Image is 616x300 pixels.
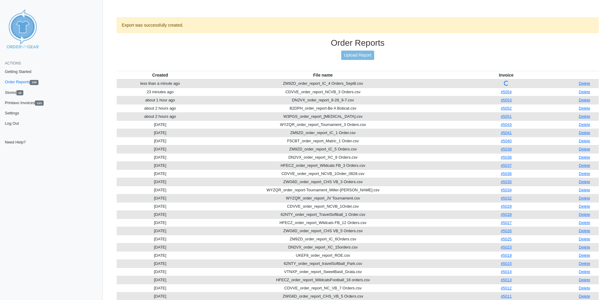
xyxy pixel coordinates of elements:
[501,278,512,282] a: #5013
[117,251,204,259] td: [DATE]
[204,137,442,145] td: F5CBT_order_report_Matric_1 Order.csv
[341,51,374,60] a: Upload Report
[117,96,204,104] td: about 1 hour ago
[501,269,512,274] a: #5014
[501,220,512,225] a: #5027
[204,284,442,292] td: CDVVE_order_report_NC_VB_7 Orders.csv
[117,170,204,178] td: [DATE]
[30,80,38,85] span: 105
[501,163,512,168] a: #5037
[579,212,590,217] a: Delete
[579,269,590,274] a: Delete
[204,227,442,235] td: ZWG6D_order_report_CHS VB_5 Orders.csv
[204,170,442,178] td: CDVVE_order_report_NCVB_1Order_0828.csv
[117,284,204,292] td: [DATE]
[579,81,590,86] a: Delete
[579,155,590,160] a: Delete
[204,120,442,129] td: WYZQR_order_report_Tournament_3 Orders.csv
[501,286,512,290] a: #5012
[117,71,204,79] th: Created
[35,101,44,106] span: 103
[501,106,512,110] a: #5052
[501,130,512,135] a: #5041
[204,219,442,227] td: HFECZ_order_report_Wildcats FB_12 Orders.csv
[579,147,590,151] a: Delete
[117,194,204,202] td: [DATE]
[204,251,442,259] td: UKEF8_order_report_ROE.csv
[117,178,204,186] td: [DATE]
[204,161,442,170] td: HFECZ_order_report_Wildcats FB_3 Orders.csv
[579,163,590,168] a: Delete
[117,210,204,219] td: [DATE]
[117,276,204,284] td: [DATE]
[117,202,204,210] td: [DATE]
[579,180,590,184] a: Delete
[204,186,442,194] td: WYZQR_order_report-Tournament_Miller-[PERSON_NAME].csv
[579,171,590,176] a: Delete
[204,202,442,210] td: CDVVE_order_report_NCVB_1Order.csv
[117,17,599,33] div: Export was successfully created.
[579,245,590,249] a: Delete
[501,212,512,217] a: #5028
[117,161,204,170] td: [DATE]
[117,259,204,268] td: [DATE]
[204,153,442,161] td: DN2VX_order_report_XC_8 Orders.csv
[5,61,21,65] span: Actions
[117,112,204,120] td: about 2 hours ago
[204,71,442,79] th: File name
[501,253,512,258] a: #5019
[204,112,442,120] td: W3PGS_order_report_[MEDICAL_DATA].csv
[579,114,590,119] a: Delete
[501,139,512,143] a: #5040
[117,227,204,235] td: [DATE]
[579,204,590,209] a: Delete
[501,171,512,176] a: #5036
[501,229,512,233] a: #5026
[117,153,204,161] td: [DATE]
[501,90,512,94] a: #5054
[117,243,204,251] td: [DATE]
[117,104,204,112] td: about 2 hours ago
[204,259,442,268] td: 62NTY_order_report_travelSoftball_Park.csv
[204,129,442,137] td: ZM9ZD_order_report_IC_1 Order.csv
[204,79,442,88] td: ZM9ZD_order_report_IC_4 Orders_Sept8.csv
[501,261,512,266] a: #5015
[204,194,442,202] td: WYZQR_order_report_JV Tournament.csv
[579,196,590,200] a: Delete
[204,178,442,186] td: ZWG6D_order_report_CHS VB_3 Orders.csv
[204,268,442,276] td: VTNXP_order_report_SweetBasil_Grata.csv
[117,38,599,48] h3: Order Reports
[501,237,512,241] a: #5025
[117,145,204,153] td: [DATE]
[579,98,590,102] a: Delete
[579,139,590,143] a: Delete
[117,235,204,243] td: [DATE]
[501,188,512,192] a: #5034
[204,276,442,284] td: HFECZ_order_report_WildcatsFootball_16 orders.csv
[579,130,590,135] a: Delete
[579,253,590,258] a: Delete
[204,88,442,96] td: CDVVE_order_report_NCVB_3 Orders.csv
[204,104,442,112] td: B2DPH_order_report-Be A Bobcat.csv
[117,88,204,96] td: 23 minutes ago
[579,261,590,266] a: Delete
[117,137,204,145] td: [DATE]
[579,220,590,225] a: Delete
[117,186,204,194] td: [DATE]
[579,237,590,241] a: Delete
[501,122,512,127] a: #5043
[501,98,512,102] a: #5053
[204,243,442,251] td: DN2VX_order_report_XC_15orders.csv
[501,114,512,119] a: #5051
[16,90,24,95] span: 19
[579,188,590,192] a: Delete
[204,96,442,104] td: DN2VX_order_report_8-28_9-7.csv
[204,210,442,219] td: 62NTY_order_report_TravelSoftball_1 Order.csv
[442,71,570,79] th: Invoice
[117,268,204,276] td: [DATE]
[501,180,512,184] a: #5035
[117,79,204,88] td: less than a minute ago
[204,235,442,243] td: ZM9ZD_order_report_IC_6Orders.csv
[501,155,512,160] a: #5038
[117,129,204,137] td: [DATE]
